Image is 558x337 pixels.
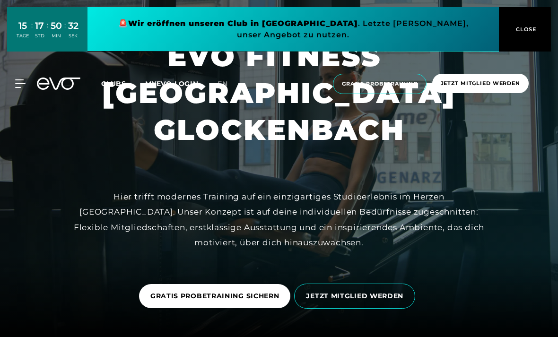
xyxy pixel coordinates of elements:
[342,80,418,88] span: Gratis Probetraining
[499,7,551,52] button: CLOSE
[35,33,44,39] div: STD
[139,277,295,315] a: GRATIS PROBETRAINING SICHERN
[150,291,279,301] span: GRATIS PROBETRAINING SICHERN
[218,78,239,89] a: en
[145,79,199,88] a: MYEVO LOGIN
[47,20,48,45] div: :
[17,33,29,39] div: TAGE
[17,19,29,33] div: 15
[218,79,228,88] span: en
[306,291,403,301] span: JETZT MITGLIED WERDEN
[31,20,33,45] div: :
[441,79,520,87] span: Jetzt Mitglied werden
[51,33,62,39] div: MIN
[68,19,78,33] div: 32
[101,79,145,88] a: Clubs
[66,189,492,250] div: Hier trifft modernes Training auf ein einzigartiges Studioerlebnis im Herzen [GEOGRAPHIC_DATA]. U...
[51,19,62,33] div: 50
[35,19,44,33] div: 17
[330,74,429,94] a: Gratis Probetraining
[101,79,126,88] span: Clubs
[429,74,532,94] a: Jetzt Mitglied werden
[64,20,66,45] div: :
[294,277,419,316] a: JETZT MITGLIED WERDEN
[68,33,78,39] div: SEK
[514,25,537,34] span: CLOSE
